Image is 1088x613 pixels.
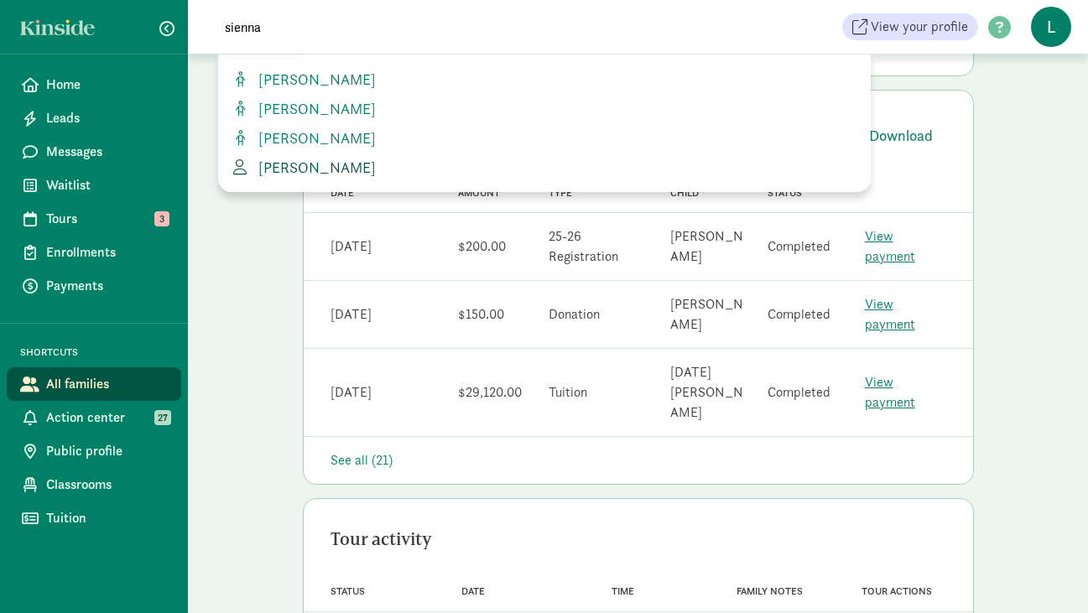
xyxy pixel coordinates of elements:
span: [PERSON_NAME] [252,158,376,177]
span: Tuition [46,508,168,528]
span: Time [612,585,634,597]
span: Tour actions [862,585,932,597]
div: 25-26 Registration [549,226,650,267]
div: Completed [768,236,830,257]
span: Classrooms [46,475,168,495]
div: $200.00 [458,236,506,257]
a: Leads [7,101,181,135]
iframe: Chat Widget [1004,532,1088,613]
span: Download [869,124,933,147]
div: Donation [549,304,600,325]
span: Status [331,585,365,597]
span: View your profile [871,17,968,37]
a: Waitlist [7,169,181,202]
a: View payment [865,295,915,333]
input: Search for a family, child or location [215,10,685,44]
span: Amount [458,187,500,199]
div: Tour activity [331,526,946,553]
span: 27 [154,410,171,425]
a: [PERSON_NAME] [232,97,857,120]
div: $150.00 [458,304,504,325]
div: See all (21) [331,450,946,470]
div: Completed [768,382,830,403]
div: [DATE] [331,236,372,257]
div: $29,120.00 [458,382,522,403]
div: [DATE] [331,382,372,403]
div: [DATE] [331,304,372,325]
span: Messages [46,142,168,162]
button: Download [837,117,946,153]
span: Payments [46,276,168,296]
a: Tours 3 [7,202,181,236]
a: Home [7,68,181,101]
div: Completed [768,304,830,325]
span: Waitlist [46,175,168,195]
a: Messages [7,135,181,169]
span: Tours [46,209,168,229]
a: [PERSON_NAME] [232,156,857,179]
div: [PERSON_NAME] [670,226,747,267]
a: Enrollments [7,236,181,269]
div: Tuition [549,382,587,403]
a: Tuition [7,501,181,535]
a: [PERSON_NAME] [232,68,857,91]
a: [PERSON_NAME] [232,127,857,149]
span: Leads [46,108,168,128]
a: Public profile [7,434,181,468]
span: Action center [46,408,168,428]
span: All families [46,374,168,394]
span: Enrollments [46,242,168,262]
a: View your profile [842,13,978,40]
a: All families [7,367,181,401]
div: [PERSON_NAME] [670,294,747,335]
span: [PERSON_NAME] [252,70,376,89]
a: View payment [865,373,915,411]
a: Classrooms [7,468,181,501]
span: Date [331,187,354,199]
span: [PERSON_NAME] [252,99,376,118]
span: Public profile [46,441,168,461]
span: Home [46,75,168,95]
span: Family notes [737,585,803,597]
div: [DATE][PERSON_NAME] [670,362,747,423]
span: Date [461,585,485,597]
span: L [1031,7,1071,47]
a: Action center 27 [7,401,181,434]
span: [PERSON_NAME] [252,128,376,148]
a: View payment [865,227,915,265]
span: Status [768,187,802,199]
a: Payments [7,269,181,303]
span: Child [670,187,699,199]
span: Type [549,187,572,199]
span: 3 [154,211,169,226]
